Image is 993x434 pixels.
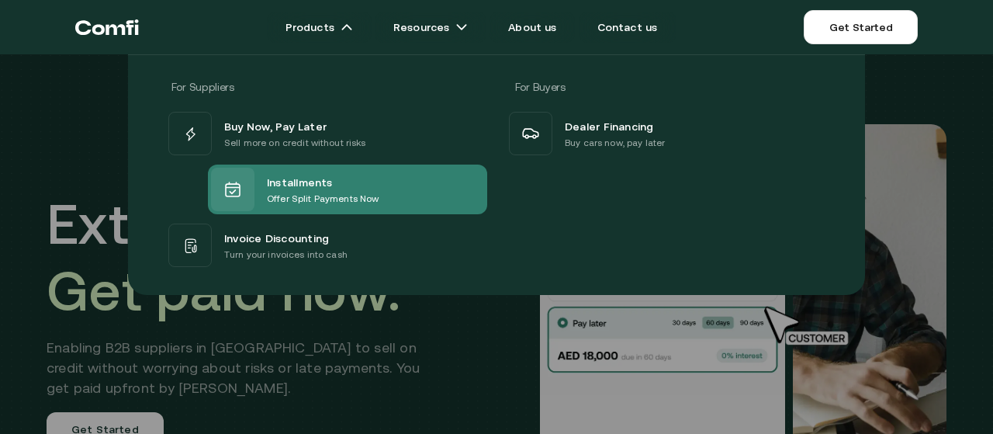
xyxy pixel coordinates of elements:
a: Contact us [579,12,676,43]
img: arrow icons [455,21,468,33]
a: Return to the top of the Comfi home page [75,4,139,50]
a: Buy Now, Pay LaterSell more on credit without risks [165,109,487,158]
a: About us [490,12,575,43]
span: Installments [267,172,333,191]
a: Productsarrow icons [267,12,372,43]
span: Dealer Financing [565,116,654,135]
span: For Suppliers [171,81,234,93]
span: Buy Now, Pay Later [224,116,327,135]
a: Dealer FinancingBuy cars now, pay later [506,109,828,158]
p: Turn your invoices into cash [224,247,348,262]
a: Resourcesarrow icons [375,12,486,43]
p: Buy cars now, pay later [565,135,665,151]
p: Offer Split Payments Now [267,191,379,207]
img: arrow icons [341,21,353,33]
span: Invoice Discounting [224,228,329,247]
span: For Buyers [515,81,566,93]
a: Get Started [804,10,918,44]
a: InstallmentsOffer Split Payments Now [165,158,487,220]
p: Sell more on credit without risks [224,135,366,151]
a: Invoice DiscountingTurn your invoices into cash [165,220,487,270]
